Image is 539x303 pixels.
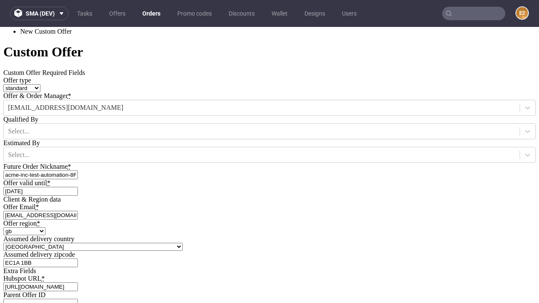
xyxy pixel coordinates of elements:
[3,240,36,247] span: Extra Fields
[3,42,85,49] span: Custom Offer Required Fields
[516,7,528,19] figcaption: e2
[137,7,165,20] a: Orders
[3,136,71,143] label: Future Order Nickname
[41,248,45,255] abbr: required
[68,136,71,143] abbr: required
[299,7,330,20] a: Designs
[3,193,40,200] label: Offer region
[72,7,97,20] a: Tasks
[3,264,45,271] label: Parent Offer ID
[3,248,45,255] label: Hubspot URL
[3,50,31,57] label: Offer type
[37,193,40,200] abbr: required
[47,152,51,159] abbr: required
[10,7,69,20] button: sma (dev)
[337,7,362,20] a: Users
[104,7,131,20] a: Offers
[3,152,51,159] label: Offer valid until
[3,89,38,96] label: Qualified By
[3,208,75,215] label: Assumed delivery country
[224,7,260,20] a: Discounts
[267,7,293,20] a: Wallet
[3,144,78,152] input: Short company name, ie.: 'coca-cola-inc'. Allowed characters: letters, digits, - and _
[3,169,61,176] span: Client & Region data
[3,65,71,72] label: Offer & Order Manager
[3,112,40,120] label: Estimated By
[3,176,39,183] label: Offer Email
[3,17,536,33] h1: Custom Offer
[26,11,55,16] span: sma (dev)
[68,65,71,72] abbr: required
[20,1,536,8] li: New Custom Offer
[3,224,75,231] label: Assumed delivery zipcode
[172,7,217,20] a: Promo codes
[36,176,39,183] abbr: required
